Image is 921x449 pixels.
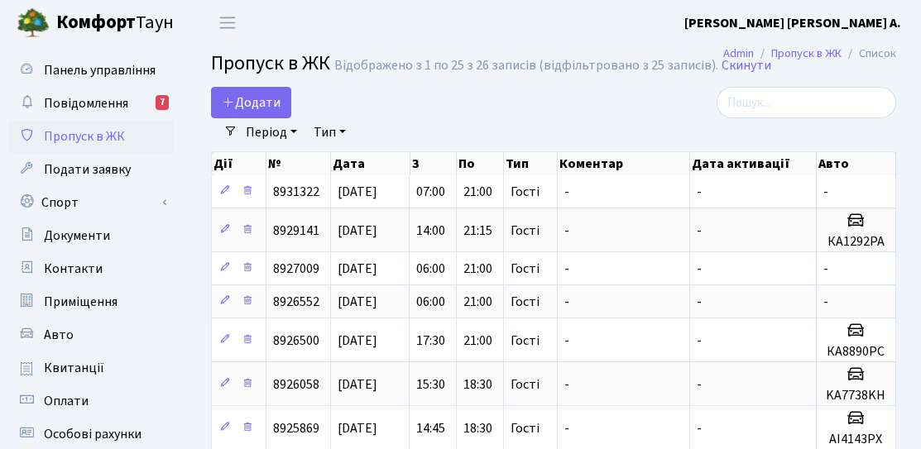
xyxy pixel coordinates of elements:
[823,183,828,201] span: -
[697,419,702,437] span: -
[56,9,174,37] span: Таун
[457,152,504,175] th: По
[8,351,174,385] a: Квитанції
[307,118,353,146] a: Тип
[8,54,174,87] a: Панель управління
[771,45,842,62] a: Пропуск в ЖК
[338,260,377,278] span: [DATE]
[273,332,319,350] span: 8926500
[416,260,445,278] span: 06:00
[44,359,104,377] span: Квитанції
[207,9,248,36] button: Переключити навігацію
[564,293,569,311] span: -
[44,425,142,443] span: Особові рахунки
[842,45,896,63] li: Список
[44,326,74,344] span: Авто
[564,332,569,350] span: -
[564,222,569,240] span: -
[416,183,445,201] span: 07:00
[222,93,281,112] span: Додати
[338,293,377,311] span: [DATE]
[697,332,702,350] span: -
[416,222,445,240] span: 14:00
[463,222,492,240] span: 21:15
[684,13,901,33] a: [PERSON_NAME] [PERSON_NAME] А.
[8,252,174,285] a: Контакти
[511,295,540,308] span: Гості
[697,183,702,201] span: -
[273,260,319,278] span: 8927009
[504,152,557,175] th: Тип
[44,127,125,146] span: Пропуск в ЖК
[17,7,50,40] img: logo.png
[273,183,319,201] span: 8931322
[823,293,828,311] span: -
[212,152,266,175] th: Дії
[564,375,569,394] span: -
[823,234,889,250] h5: КА1292РА
[717,87,896,118] input: Пошук...
[8,219,174,252] a: Документи
[697,222,702,240] span: -
[273,222,319,240] span: 8929141
[239,118,304,146] a: Період
[273,375,319,394] span: 8926058
[410,152,458,175] th: З
[697,375,702,394] span: -
[8,285,174,318] a: Приміщення
[564,183,569,201] span: -
[511,334,540,347] span: Гості
[44,293,118,311] span: Приміщення
[44,227,110,245] span: Документи
[338,183,377,201] span: [DATE]
[511,185,540,198] span: Гості
[697,293,702,311] span: -
[722,58,771,74] a: Скинути
[338,375,377,394] span: [DATE]
[416,293,445,311] span: 06:00
[463,375,492,394] span: 18:30
[463,332,492,350] span: 21:00
[211,87,291,118] a: Додати
[273,419,319,437] span: 8925869
[823,260,828,278] span: -
[697,260,702,278] span: -
[211,49,330,78] span: Пропуск в ЖК
[273,293,319,311] span: 8926552
[44,160,131,179] span: Подати заявку
[8,186,174,219] a: Спорт
[8,120,174,153] a: Пропуск в ЖК
[511,422,540,435] span: Гості
[463,183,492,201] span: 21:00
[338,419,377,437] span: [DATE]
[684,14,901,32] b: [PERSON_NAME] [PERSON_NAME] А.
[463,293,492,311] span: 21:00
[817,152,896,175] th: Авто
[511,262,540,275] span: Гості
[8,153,174,186] a: Подати заявку
[8,318,174,351] a: Авто
[564,419,569,437] span: -
[558,152,690,175] th: Коментар
[723,45,754,62] a: Admin
[44,94,128,112] span: Повідомлення
[44,392,89,410] span: Оплати
[823,432,889,447] h5: AI4143РX
[463,260,492,278] span: 21:00
[334,58,718,74] div: Відображено з 1 по 25 з 26 записів (відфільтровано з 25 записів).
[823,344,889,360] h5: КА8890РС
[338,222,377,240] span: [DATE]
[56,9,136,36] b: Комфорт
[690,152,817,175] th: Дата активації
[44,61,156,79] span: Панель управління
[463,419,492,437] span: 18:30
[511,378,540,391] span: Гості
[511,224,540,237] span: Гості
[416,419,445,437] span: 14:45
[564,260,569,278] span: -
[338,332,377,350] span: [DATE]
[156,95,169,110] div: 7
[266,152,331,175] th: №
[416,375,445,394] span: 15:30
[698,36,921,71] nav: breadcrumb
